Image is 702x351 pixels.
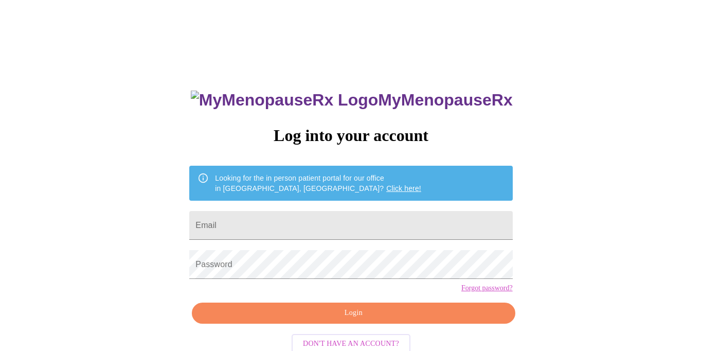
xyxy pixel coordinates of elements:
h3: MyMenopauseRx [191,91,513,110]
a: Don't have an account? [289,339,413,347]
button: Login [192,303,515,324]
a: Click here! [386,184,421,192]
h3: Log into your account [189,126,512,145]
a: Forgot password? [461,284,513,292]
span: Login [204,307,503,320]
img: MyMenopauseRx Logo [191,91,378,110]
span: Don't have an account? [303,338,399,350]
div: Looking for the in person patient portal for our office in [GEOGRAPHIC_DATA], [GEOGRAPHIC_DATA]? [215,169,421,198]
